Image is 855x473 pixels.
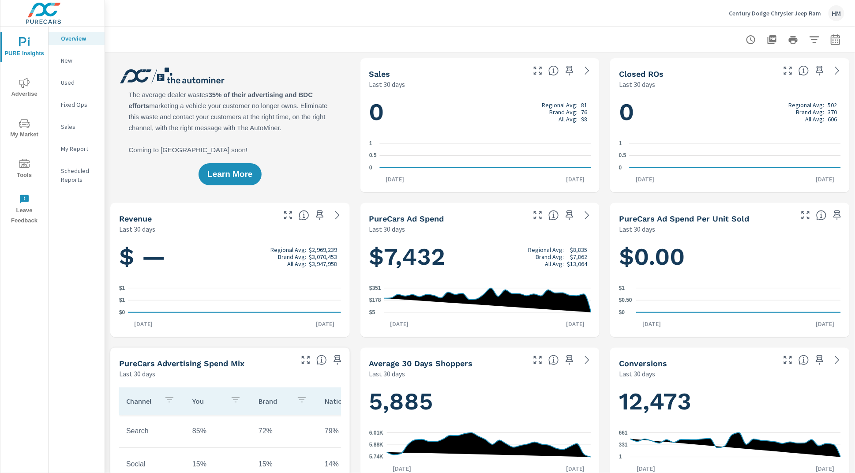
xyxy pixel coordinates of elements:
p: [DATE] [384,319,415,328]
a: See more details in report [830,353,844,367]
text: $178 [369,297,381,304]
p: 98 [581,116,587,123]
p: Fixed Ops [61,100,97,109]
a: See more details in report [330,208,345,222]
h5: Conversions [619,359,667,368]
p: You [192,397,223,405]
p: Brand Avg: [549,109,577,116]
p: Sales [61,122,97,131]
text: 0.5 [369,153,377,159]
p: 370 [828,109,837,116]
span: PURE Insights [3,37,45,59]
text: $0 [619,309,625,315]
td: 85% [185,420,251,442]
p: Used [61,78,97,87]
h5: Revenue [119,214,152,223]
p: [DATE] [128,319,159,328]
h1: $0.00 [619,242,841,272]
p: Regional Avg: [789,101,825,109]
p: Brand Avg: [536,253,564,260]
span: Tools [3,159,45,180]
h5: Sales [369,69,390,79]
p: [DATE] [810,464,841,473]
p: Last 30 days [619,79,655,90]
p: National [325,397,356,405]
a: See more details in report [830,64,844,78]
div: My Report [49,142,105,155]
button: Apply Filters [806,31,823,49]
p: [DATE] [630,175,660,184]
text: $0 [119,309,125,315]
p: [DATE] [387,464,418,473]
text: 5.74K [369,454,383,460]
div: Used [49,76,105,89]
p: Last 30 days [619,224,655,234]
span: Learn More [207,170,252,178]
p: [DATE] [560,464,591,473]
h5: Average 30 Days Shoppers [369,359,473,368]
text: 331 [619,442,628,448]
span: Total cost of media for all PureCars channels for the selected dealership group over the selected... [548,210,559,221]
p: 606 [828,116,837,123]
p: [DATE] [630,464,661,473]
button: Print Report [784,31,802,49]
text: 0.5 [619,153,626,159]
div: nav menu [0,26,48,229]
td: 79% [318,420,384,442]
p: 76 [581,109,587,116]
h1: 0 [619,97,841,127]
p: $3,070,453 [309,253,337,260]
text: $1 [119,285,125,291]
text: 1 [619,140,622,146]
h5: PureCars Ad Spend Per Unit Sold [619,214,749,223]
p: Channel [126,397,157,405]
p: Last 30 days [369,224,405,234]
p: 502 [828,101,837,109]
p: All Avg: [287,260,306,267]
span: This table looks at how you compare to the amount of budget you spend per channel as opposed to y... [316,355,327,365]
text: 661 [619,430,628,436]
button: Select Date Range [827,31,844,49]
button: Make Fullscreen [281,208,295,222]
text: 0 [619,165,622,171]
p: [DATE] [560,319,591,328]
p: [DATE] [810,319,841,328]
button: Make Fullscreen [531,353,545,367]
p: All Avg: [806,116,825,123]
p: Brand Avg: [796,109,825,116]
button: Make Fullscreen [781,353,795,367]
text: 0 [369,165,372,171]
p: Last 30 days [619,368,655,379]
a: See more details in report [580,208,594,222]
div: Overview [49,32,105,45]
text: $351 [369,285,381,291]
span: A rolling 30 day total of daily Shoppers on the dealership website, averaged over the selected da... [548,355,559,365]
a: See more details in report [580,353,594,367]
button: Learn More [199,163,261,185]
span: Average cost of advertising per each vehicle sold at the dealer over the selected date range. The... [816,210,827,221]
span: Advertise [3,78,45,99]
p: [DATE] [310,319,341,328]
p: All Avg: [545,260,564,267]
h1: 0 [369,97,591,127]
h1: $7,432 [369,242,591,272]
span: Save this to your personalized report [813,353,827,367]
span: Save this to your personalized report [313,208,327,222]
span: Save this to your personalized report [330,353,345,367]
span: My Market [3,118,45,140]
p: 81 [581,101,587,109]
button: Make Fullscreen [781,64,795,78]
p: [DATE] [810,175,841,184]
p: Century Dodge Chrysler Jeep Ram [729,9,821,17]
div: Fixed Ops [49,98,105,111]
button: Make Fullscreen [299,353,313,367]
td: Search [119,420,185,442]
span: The number of dealer-specified goals completed by a visitor. [Source: This data is provided by th... [799,355,809,365]
text: 1 [619,454,622,460]
p: My Report [61,144,97,153]
p: $7,862 [570,253,587,260]
div: Sales [49,120,105,133]
span: Save this to your personalized report [562,208,577,222]
p: Scheduled Reports [61,166,97,184]
p: [DATE] [637,319,667,328]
